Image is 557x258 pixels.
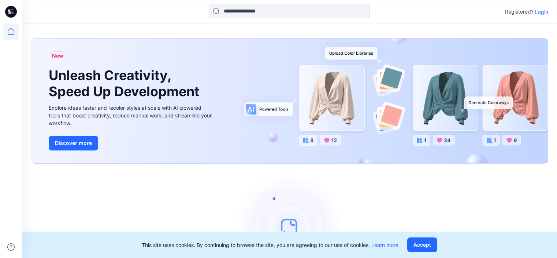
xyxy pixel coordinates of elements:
span: New [52,51,63,60]
button: Discover more [49,136,98,150]
p: This site uses cookies. By continuing to browse the site, you are agreeing to our use of cookies. [142,241,398,249]
h1: Unleash Creativity, Speed Up Development [49,68,203,99]
p: Registered? [505,7,534,16]
div: Explore ideas faster and recolor styles at scale with AI-powered tools that boost creativity, red... [49,104,213,127]
button: Accept [407,237,437,252]
a: Learn more [371,242,398,248]
a: Discover more [49,136,213,150]
p: Login [535,8,548,16]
